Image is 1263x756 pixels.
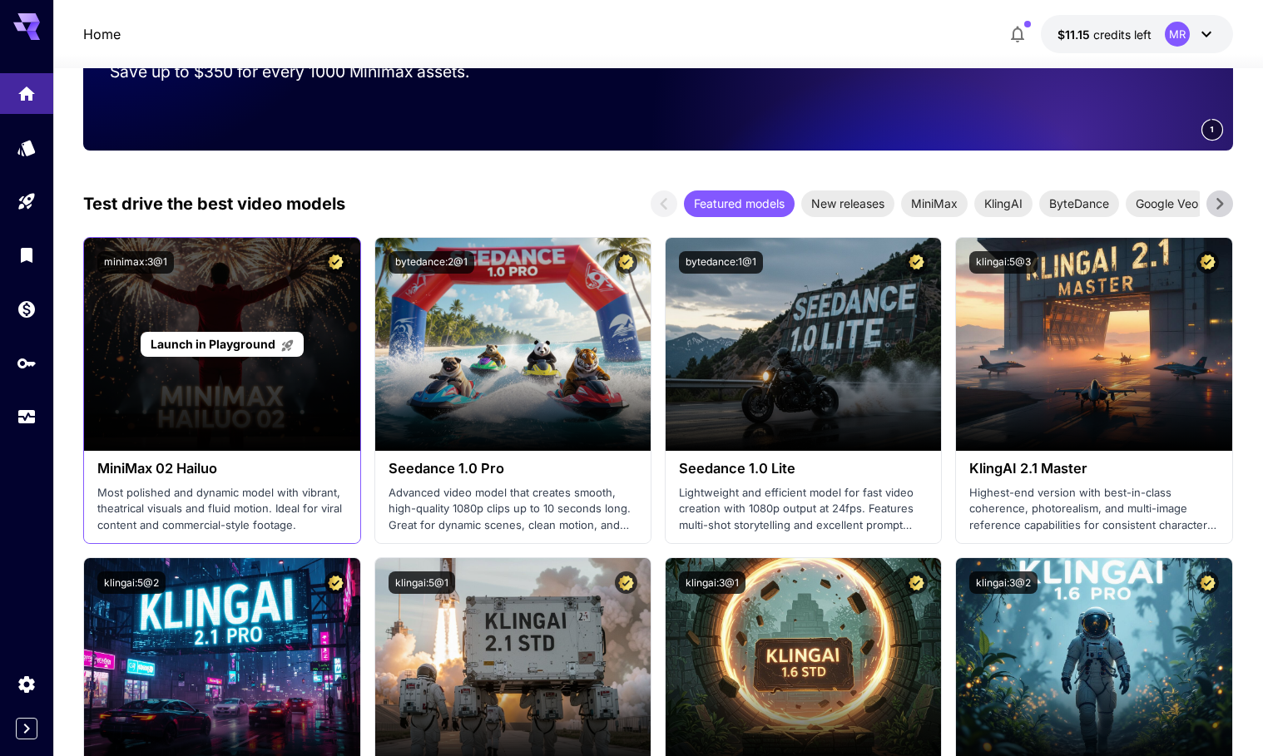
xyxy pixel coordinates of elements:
[615,571,637,594] button: Certified Model – Vetted for best performance and includes a commercial license.
[97,461,346,477] h3: MiniMax 02 Hailuo
[17,674,37,694] div: Settings
[1039,195,1119,212] span: ByteDance
[801,195,894,212] span: New releases
[1196,251,1219,274] button: Certified Model – Vetted for best performance and includes a commercial license.
[17,353,37,373] div: API Keys
[1196,571,1219,594] button: Certified Model – Vetted for best performance and includes a commercial license.
[1126,195,1208,212] span: Google Veo
[969,571,1038,594] button: klingai:3@2
[684,190,795,217] div: Featured models
[97,485,346,534] p: Most polished and dynamic model with vibrant, theatrical visuals and fluid motion. Ideal for vira...
[389,461,637,477] h3: Seedance 1.0 Pro
[956,238,1231,451] img: alt
[17,407,37,427] div: Usage
[83,191,345,216] p: Test drive the best video models
[901,190,968,217] div: MiniMax
[679,461,928,477] h3: Seedance 1.0 Lite
[679,251,763,274] button: bytedance:1@1
[1039,190,1119,217] div: ByteDance
[969,485,1218,534] p: Highest-end version with best-in-class coherence, photorealism, and multi-image reference capabil...
[389,571,455,594] button: klingai:5@1
[17,137,37,158] div: Models
[615,251,637,274] button: Certified Model – Vetted for best performance and includes a commercial license.
[1057,27,1093,42] span: $11.15
[1165,22,1190,47] div: MR
[324,571,347,594] button: Certified Model – Vetted for best performance and includes a commercial license.
[969,461,1218,477] h3: KlingAI 2.1 Master
[17,299,37,319] div: Wallet
[97,571,166,594] button: klingai:5@2
[110,60,498,84] p: Save up to $350 for every 1000 Minimax assets.
[151,337,275,351] span: Launch in Playground
[801,190,894,217] div: New releases
[684,195,795,212] span: Featured models
[83,24,121,44] nav: breadcrumb
[97,251,174,274] button: minimax:3@1
[901,195,968,212] span: MiniMax
[324,251,347,274] button: Certified Model – Vetted for best performance and includes a commercial license.
[974,190,1033,217] div: KlingAI
[905,251,928,274] button: Certified Model – Vetted for best performance and includes a commercial license.
[17,245,37,265] div: Library
[375,238,651,451] img: alt
[1057,26,1152,43] div: $11.14943
[679,485,928,534] p: Lightweight and efficient model for fast video creation with 1080p output at 24fps. Features mult...
[16,718,37,739] button: Expand sidebar
[1126,190,1208,217] div: Google Veo
[389,485,637,534] p: Advanced video model that creates smooth, high-quality 1080p clips up to 10 seconds long. Great f...
[969,251,1038,274] button: klingai:5@3
[83,24,121,44] a: Home
[1093,27,1152,42] span: credits left
[905,571,928,594] button: Certified Model – Vetted for best performance and includes a commercial license.
[679,571,745,594] button: klingai:3@1
[1041,15,1233,53] button: $11.14943MR
[17,79,37,100] div: Home
[389,251,474,274] button: bytedance:2@1
[1210,123,1215,136] span: 1
[666,238,941,451] img: alt
[141,332,303,358] a: Launch in Playground
[974,195,1033,212] span: KlingAI
[17,191,37,212] div: Playground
